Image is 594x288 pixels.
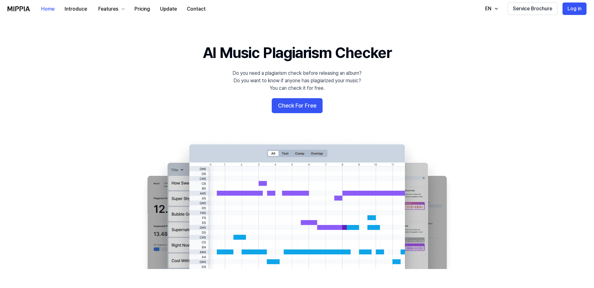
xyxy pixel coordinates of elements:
div: Features [97,5,119,13]
div: Do you need a plagiarism check before releasing an album? Do you want to know if anyone has plagi... [232,70,362,92]
button: Log in [562,2,587,15]
img: logo [7,6,30,11]
button: Update [155,3,182,15]
button: Contact [182,3,211,15]
button: Introduce [60,3,92,15]
button: Check For Free [272,98,323,113]
button: EN [479,2,503,15]
button: Service Brochure [508,2,557,15]
a: Update [155,0,182,17]
button: Home [36,3,60,15]
button: Pricing [129,3,155,15]
button: Features [92,3,129,15]
div: EN [484,5,493,12]
img: main Image [135,138,459,269]
h1: AI Music Plagiarism Checker [203,42,392,63]
a: Home [36,0,60,17]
